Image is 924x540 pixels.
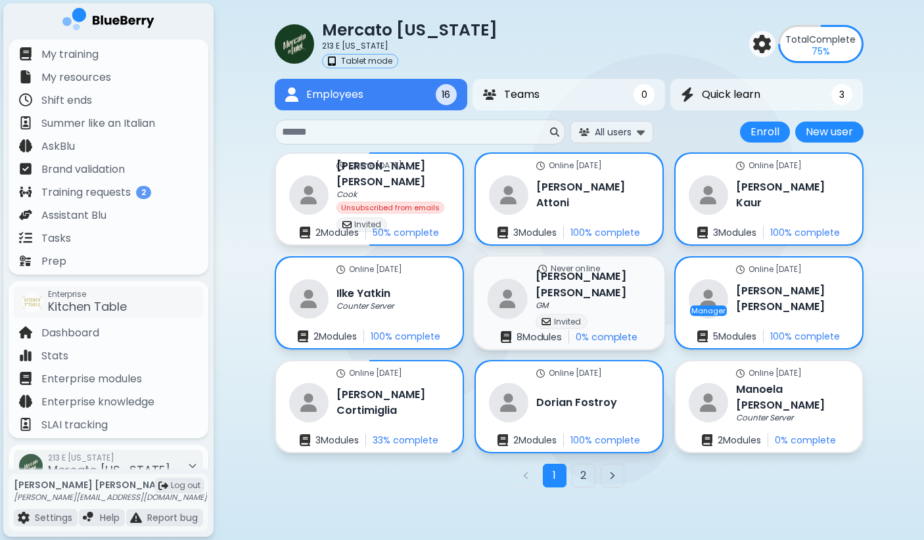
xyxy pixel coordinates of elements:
p: Counter Server [736,413,793,423]
img: logout [158,481,168,491]
p: 3 Module s [513,227,557,238]
img: online status [536,162,545,170]
img: enrollments [300,434,310,446]
button: Go to page 2 [572,464,595,487]
p: Unsubscribed from emails [341,204,440,212]
p: Help [100,512,120,524]
button: Quick learnQuick learn3 [670,79,863,110]
a: online statusNever onlinerestaurant[PERSON_NAME] [PERSON_NAME]GMinvitedInvitedenrollments8Modules... [473,256,666,351]
img: company thumbnail [275,24,314,64]
button: Go to page 1 [543,464,566,487]
img: file icon [19,254,32,267]
h3: [PERSON_NAME] Attoni [536,179,649,211]
img: company thumbnail [22,292,43,313]
p: Brand validation [41,162,125,177]
span: Total [785,33,809,46]
p: Tablet mode [341,56,392,66]
span: Log out [171,480,200,491]
p: SLAI tracking [41,417,108,433]
p: Online [DATE] [349,264,402,275]
p: 2 Module s [513,434,557,446]
a: online statusOnline [DATE]restaurant[PERSON_NAME] [PERSON_NAME]CookUnsubscribed from emailsinvite... [275,152,464,246]
span: Quick learn [702,87,760,102]
img: file icon [19,70,32,83]
span: 0 [641,89,647,101]
p: 0 % complete [775,434,836,446]
p: [PERSON_NAME][EMAIL_ADDRESS][DOMAIN_NAME] [14,492,207,503]
p: Complete [785,34,856,45]
p: 100 % complete [371,330,440,342]
img: file icon [19,372,32,385]
p: Mercato [US_STATE] [322,19,497,41]
img: file icon [130,512,142,524]
img: restaurant [489,383,528,422]
p: Online [DATE] [549,160,602,171]
p: Settings [35,512,72,524]
img: file icon [19,395,32,408]
img: tablet [328,56,336,66]
img: search icon [550,127,559,137]
p: Cook [336,189,357,200]
img: online status [736,265,745,274]
img: file icon [19,139,32,152]
p: 3 Module s [315,434,359,446]
img: enrollments [697,227,708,238]
p: 2 Module s [718,434,761,446]
p: 100 % complete [570,227,640,238]
img: enrollments [298,330,308,342]
img: company thumbnail [19,454,43,478]
p: Training requests [41,185,131,200]
p: AskBlu [41,139,75,154]
img: file icon [18,512,30,524]
img: expand [637,125,645,138]
img: restaurant [689,175,728,215]
p: Counter Server [336,301,394,311]
a: online statusOnline [DATE]restaurantIlke YatkinCounter Serverenrollments2Modules100% complete [275,256,464,349]
img: enrollments [497,227,508,238]
img: online status [538,264,547,273]
h3: Dorian Fostroy [536,395,617,411]
h3: Manoela [PERSON_NAME] [736,382,849,413]
h3: [PERSON_NAME] [PERSON_NAME] [736,283,849,315]
p: Prep [41,254,66,269]
img: online status [336,162,345,170]
span: 2 [136,186,151,199]
img: online status [336,369,345,378]
p: 100 % complete [570,434,640,446]
a: online statusOnline [DATE]restaurantManager[PERSON_NAME] [PERSON_NAME]enrollments5Modules100% com... [674,256,864,349]
p: Online [DATE] [349,160,402,171]
img: invited [542,317,551,326]
p: 33 % complete [373,434,438,446]
h3: [PERSON_NAME] [PERSON_NAME] [336,158,450,190]
p: Never online [551,263,599,274]
img: restaurant [689,383,728,422]
img: online status [736,162,745,170]
h3: Ilke Yatkin [336,286,390,302]
img: enrollments [702,434,712,446]
img: file icon [19,116,32,129]
img: file icon [19,418,32,431]
p: My resources [41,70,111,85]
span: Kitchen Table [48,298,127,315]
p: Shift ends [41,93,92,108]
span: 213 E [US_STATE] [48,453,170,463]
p: Online [DATE] [349,368,402,378]
p: Tasks [41,231,71,246]
img: file icon [19,185,32,198]
img: restaurant [487,279,527,319]
img: file icon [19,231,32,244]
p: Online [DATE] [749,368,802,378]
img: online status [336,265,345,274]
img: settings [753,35,772,53]
img: file icon [19,93,32,106]
p: GM [536,300,548,311]
p: 100 % complete [770,227,840,238]
p: Online [DATE] [749,264,802,275]
p: 8 Module s [516,331,561,343]
img: online status [736,369,745,378]
a: tabletTablet mode [322,54,497,68]
h3: [PERSON_NAME] Kaur [736,179,849,211]
img: enrollments [500,331,511,344]
img: enrollments [300,227,310,238]
button: All users [570,121,653,143]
